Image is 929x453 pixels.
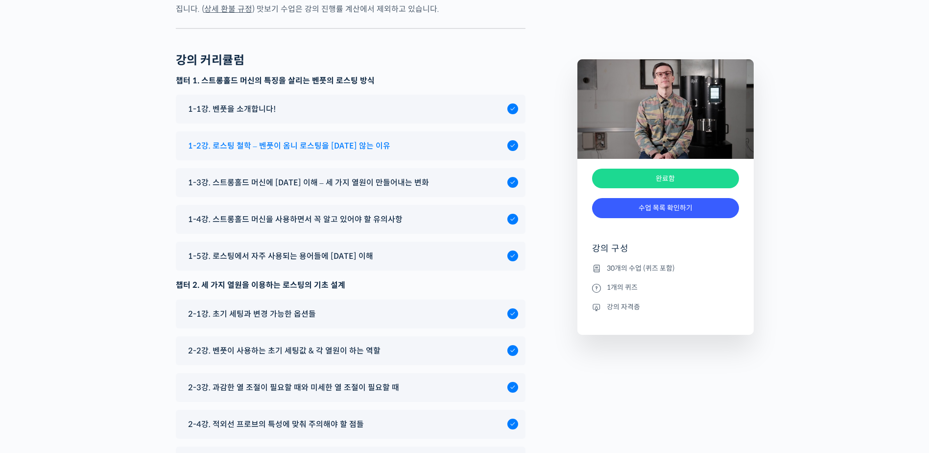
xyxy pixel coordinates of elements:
[592,262,739,274] li: 30개의 수업 (퀴즈 포함)
[204,4,252,14] a: 상세 환불 규정
[188,418,364,431] span: 2-4강. 적외선 프로브의 특성에 맞춰 주의해야 할 점들
[188,102,276,116] span: 1-1강. 벤풋을 소개합니다!
[126,311,188,335] a: 설정
[188,250,373,263] span: 1-5강. 로스팅에서 자주 사용되는 용어들에 [DATE] 이해
[183,250,518,263] a: 1-5강. 로스팅에서 자주 사용되는 용어들에 [DATE] 이해
[183,418,518,431] a: 2-4강. 적외선 프로브의 특성에 맞춰 주의해야 할 점들
[183,307,518,321] a: 2-1강. 초기 세팅과 변경 가능한 옵션들
[176,278,525,292] div: 챕터 2. 세 가지 열원을 이용하는 로스팅의 기초 설계
[183,176,518,189] a: 1-3강. 스트롱홀드 머신에 [DATE] 이해 – 세 가지 열원이 만들어내는 변화
[188,213,403,226] span: 1-4강. 스트롱홀드 머신을 사용하면서 꼭 알고 있어야 할 유의사항
[188,381,399,394] span: 2-3강. 과감한 열 조절이 필요할 때와 미세한 열 조절이 필요할 때
[592,301,739,313] li: 강의 자격증
[188,307,316,321] span: 2-1강. 초기 세팅과 변경 가능한 옵션들
[183,102,518,116] a: 1-1강. 벤풋을 소개합니다!
[183,344,518,357] a: 2-2강. 벤풋이 사용하는 초기 세팅값 & 각 열원이 하는 역할
[183,139,518,152] a: 1-2강. 로스팅 철학 – 벤풋이 옴니 로스팅을 [DATE] 않는 이유
[90,326,101,334] span: 대화
[183,381,518,394] a: 2-3강. 과감한 열 조절이 필요할 때와 미세한 열 조절이 필요할 때
[188,139,390,152] span: 1-2강. 로스팅 철학 – 벤풋이 옴니 로스팅을 [DATE] 않는 이유
[151,326,163,333] span: 설정
[31,326,37,333] span: 홈
[592,198,739,218] a: 수업 목록 확인하기
[176,75,525,86] h3: 챕터 1. 스트롱홀드 머신의 특징을 살리는 벤풋의 로스팅 방식
[183,213,518,226] a: 1-4강. 스트롱홀드 머신을 사용하면서 꼭 알고 있어야 할 유의사항
[592,243,739,262] h4: 강의 구성
[188,344,381,357] span: 2-2강. 벤풋이 사용하는 초기 세팅값 & 각 열원이 하는 역할
[176,53,245,68] h2: 강의 커리큘럼
[592,169,739,189] div: 완료함
[592,282,739,294] li: 1개의 퀴즈
[65,311,126,335] a: 대화
[188,176,429,189] span: 1-3강. 스트롱홀드 머신에 [DATE] 이해 – 세 가지 열원이 만들어내는 변화
[3,311,65,335] a: 홈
